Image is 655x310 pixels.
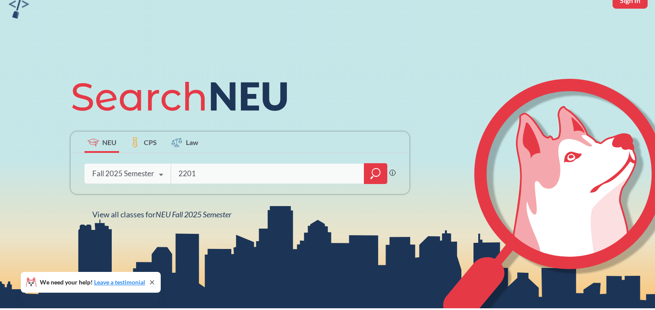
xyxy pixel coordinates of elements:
span: NEU Fall 2025 Semester [156,210,231,219]
span: CPS [144,137,157,147]
span: Law [186,137,198,147]
div: magnifying glass [364,163,387,184]
svg: magnifying glass [370,168,381,180]
span: NEU [102,137,117,147]
input: Class, professor, course number, "phrase" [178,165,358,183]
div: Fall 2025 Semester [92,169,154,178]
a: Leave a testimonial [94,278,145,286]
span: We need your help! [40,279,145,285]
span: View all classes for [92,210,231,219]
